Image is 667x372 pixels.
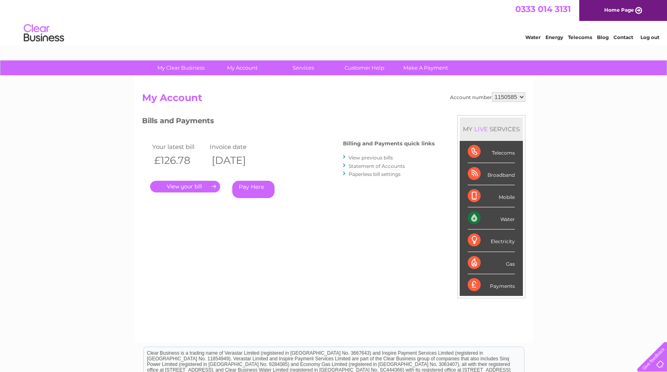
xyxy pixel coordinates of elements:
a: . [150,181,220,192]
div: Account number [450,92,525,102]
div: Gas [468,252,515,274]
th: [DATE] [208,152,266,169]
a: Telecoms [568,34,592,40]
a: Pay Here [232,181,275,198]
td: Invoice date [208,141,266,152]
div: Electricity [468,229,515,252]
td: Your latest bill [150,141,208,152]
a: Services [270,60,337,75]
a: Log out [640,34,659,40]
h3: Bills and Payments [142,115,435,129]
div: MY SERVICES [460,118,523,141]
a: Make A Payment [392,60,459,75]
a: View previous bills [349,155,393,161]
a: My Account [209,60,275,75]
div: Payments [468,274,515,296]
img: logo.png [23,21,64,45]
div: Water [468,207,515,229]
a: Water [525,34,541,40]
a: Blog [597,34,609,40]
div: Clear Business is a trading name of Verastar Limited (registered in [GEOGRAPHIC_DATA] No. 3667643... [144,4,524,39]
div: Mobile [468,185,515,207]
div: Broadband [468,163,515,185]
a: Paperless bill settings [349,171,401,177]
h4: Billing and Payments quick links [343,141,435,147]
a: Contact [613,34,633,40]
a: 0333 014 3131 [515,4,571,14]
div: Telecoms [468,141,515,163]
a: Customer Help [331,60,398,75]
th: £126.78 [150,152,208,169]
h2: My Account [142,92,525,107]
a: My Clear Business [148,60,214,75]
div: LIVE [473,125,489,133]
a: Energy [545,34,563,40]
a: Statement of Accounts [349,163,405,169]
